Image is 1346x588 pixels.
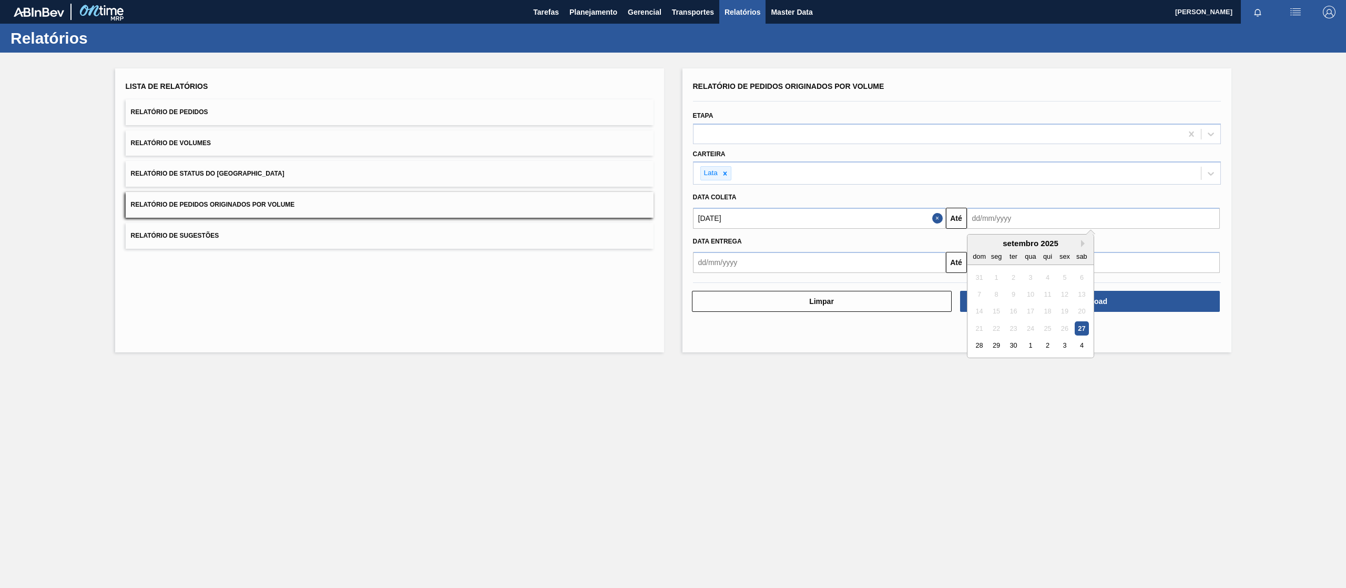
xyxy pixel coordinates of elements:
span: Relatório de Sugestões [131,232,219,239]
button: Relatório de Status do [GEOGRAPHIC_DATA] [126,161,654,187]
span: Lista de Relatórios [126,82,208,90]
div: Choose quinta-feira, 2 de outubro de 2025 [1040,339,1054,353]
div: Not available terça-feira, 9 de setembro de 2025 [1006,287,1020,301]
div: seg [989,249,1003,263]
div: Not available quarta-feira, 10 de setembro de 2025 [1023,287,1037,301]
div: Not available terça-feira, 2 de setembro de 2025 [1006,270,1020,285]
div: Not available segunda-feira, 8 de setembro de 2025 [989,287,1003,301]
span: Data coleta [693,194,737,201]
span: Relatório de Pedidos Originados por Volume [131,201,295,208]
div: Not available quinta-feira, 25 de setembro de 2025 [1040,321,1054,336]
span: Relatórios [725,6,760,18]
span: Relatório de Status do [GEOGRAPHIC_DATA] [131,170,284,177]
div: Not available domingo, 21 de setembro de 2025 [972,321,986,336]
label: Etapa [693,112,713,119]
div: Not available quinta-feira, 18 de setembro de 2025 [1040,305,1054,319]
span: Gerencial [628,6,661,18]
div: Not available domingo, 14 de setembro de 2025 [972,305,986,319]
span: Relatório de Pedidos Originados por Volume [693,82,884,90]
div: Not available terça-feira, 23 de setembro de 2025 [1006,321,1020,336]
div: Not available segunda-feira, 22 de setembro de 2025 [989,321,1003,336]
div: Not available domingo, 7 de setembro de 2025 [972,287,986,301]
button: Download [960,291,1220,312]
button: Relatório de Pedidos [126,99,654,125]
div: Choose domingo, 28 de setembro de 2025 [972,339,986,353]
button: Até [946,208,967,229]
div: Choose segunda-feira, 29 de setembro de 2025 [989,339,1003,353]
div: sab [1074,249,1088,263]
span: Relatório de Volumes [131,139,211,147]
div: Not available sexta-feira, 19 de setembro de 2025 [1057,305,1072,319]
button: Até [946,252,967,273]
button: Close [932,208,946,229]
div: Choose sábado, 27 de setembro de 2025 [1074,321,1088,336]
img: userActions [1289,6,1302,18]
div: Not available sábado, 20 de setembro de 2025 [1074,305,1088,319]
div: Not available sábado, 13 de setembro de 2025 [1074,287,1088,301]
div: Choose terça-feira, 30 de setembro de 2025 [1006,339,1020,353]
span: Relatório de Pedidos [131,108,208,116]
input: dd/mm/yyyy [967,208,1220,229]
div: Not available sexta-feira, 26 de setembro de 2025 [1057,321,1072,336]
button: Notificações [1241,5,1274,19]
div: Not available sábado, 6 de setembro de 2025 [1074,270,1088,285]
div: Not available segunda-feira, 1 de setembro de 2025 [989,270,1003,285]
div: qua [1023,249,1037,263]
span: Master Data [771,6,812,18]
div: dom [972,249,986,263]
div: Not available sexta-feira, 12 de setembro de 2025 [1057,287,1072,301]
button: Relatório de Sugestões [126,223,654,249]
span: Tarefas [533,6,559,18]
button: Relatório de Pedidos Originados por Volume [126,192,654,218]
h1: Relatórios [11,32,197,44]
span: Planejamento [569,6,617,18]
div: ter [1006,249,1020,263]
button: Relatório de Volumes [126,130,654,156]
div: sex [1057,249,1072,263]
div: Not available sexta-feira, 5 de setembro de 2025 [1057,270,1072,285]
button: Limpar [692,291,952,312]
div: month 2025-09 [971,269,1090,354]
img: Logout [1323,6,1335,18]
span: Transportes [672,6,714,18]
div: Not available quarta-feira, 17 de setembro de 2025 [1023,305,1037,319]
div: Choose sábado, 4 de outubro de 2025 [1074,339,1088,353]
div: Not available segunda-feira, 15 de setembro de 2025 [989,305,1003,319]
div: Not available quarta-feira, 24 de setembro de 2025 [1023,321,1037,336]
button: Next Month [1081,240,1088,247]
div: qui [1040,249,1054,263]
div: setembro 2025 [967,239,1094,248]
div: Lata [701,167,719,180]
div: Not available terça-feira, 16 de setembro de 2025 [1006,305,1020,319]
div: Choose sexta-feira, 3 de outubro de 2025 [1057,339,1072,353]
img: TNhmsLtSVTkK8tSr43FrP2fwEKptu5GPRR3wAAAABJRU5ErkJggg== [14,7,64,17]
div: Not available quinta-feira, 11 de setembro de 2025 [1040,287,1054,301]
input: dd/mm/yyyy [693,208,946,229]
div: Not available domingo, 31 de agosto de 2025 [972,270,986,285]
div: Not available quinta-feira, 4 de setembro de 2025 [1040,270,1054,285]
input: dd/mm/yyyy [693,252,946,273]
label: Carteira [693,150,726,158]
div: Choose quarta-feira, 1 de outubro de 2025 [1023,339,1037,353]
div: Not available quarta-feira, 3 de setembro de 2025 [1023,270,1037,285]
span: Data entrega [693,238,742,245]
